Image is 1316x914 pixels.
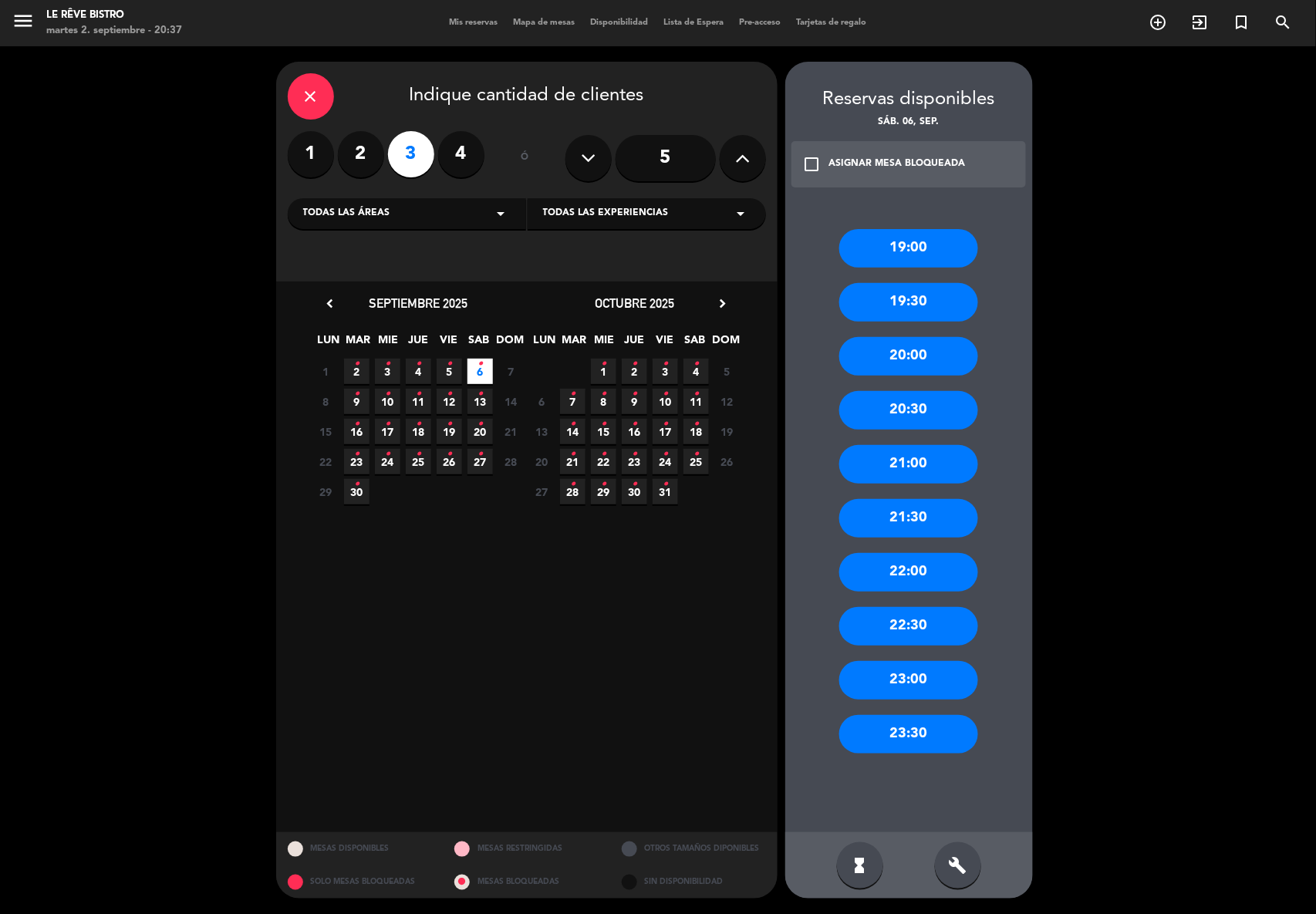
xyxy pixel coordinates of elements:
span: 2 [344,359,369,384]
i: • [601,412,606,437]
div: 22:30 [839,607,978,646]
i: chevron_left [322,295,339,312]
span: SAB [682,331,707,356]
span: 2 [622,359,647,384]
i: search [1274,13,1293,32]
span: 3 [653,359,678,384]
span: Todas las áreas [303,206,390,221]
span: octubre 2025 [595,295,674,311]
span: 12 [714,389,740,414]
span: 25 [683,449,709,474]
span: 17 [653,419,678,444]
i: hourglass_full [851,856,869,875]
span: 1 [591,359,616,384]
i: • [601,352,606,376]
i: • [570,472,575,497]
span: SAB [466,331,491,356]
i: • [447,352,452,376]
i: • [632,472,637,497]
span: 13 [529,419,555,444]
i: • [447,382,452,406]
i: • [354,382,359,406]
div: 23:30 [839,715,978,754]
i: • [663,442,668,467]
i: arrow_drop_down [492,204,511,223]
span: 5 [437,359,462,384]
i: • [477,382,483,406]
span: Tarjetas de regalo [789,19,875,27]
span: 14 [498,389,524,414]
i: turned_in_not [1233,13,1251,32]
i: check_box_outline_blank [803,155,822,174]
i: • [601,442,606,467]
span: 10 [653,389,678,414]
span: 27 [467,449,493,474]
span: 5 [714,359,740,384]
span: 19 [714,419,740,444]
span: Lista de Espera [656,19,732,27]
i: • [601,472,606,497]
span: 21 [560,449,585,474]
span: 3 [375,359,400,384]
i: exit_to_app [1191,13,1210,32]
span: 4 [406,359,431,384]
span: 9 [622,389,647,414]
span: MAR [346,331,371,356]
span: 22 [313,449,339,474]
i: • [632,382,637,406]
div: ASIGNAR MESA BLOQUEADA [829,157,966,172]
span: 20 [467,419,493,444]
i: menu [12,9,35,32]
span: 27 [529,479,555,504]
span: 29 [313,479,339,504]
span: Mis reservas [442,19,506,27]
span: JUE [406,331,431,356]
span: 9 [344,389,369,414]
i: • [354,472,359,497]
div: OTROS TAMAÑOS DIPONIBLES [610,832,778,865]
i: • [570,442,575,467]
i: chevron_right [715,295,731,312]
span: 30 [344,479,369,504]
span: 12 [437,389,462,414]
span: 11 [683,389,709,414]
span: 23 [344,449,369,474]
span: 15 [313,419,339,444]
span: 18 [683,419,709,444]
i: • [601,382,606,406]
span: 4 [683,359,709,384]
div: 20:30 [839,391,978,430]
span: 28 [498,449,524,474]
i: • [570,382,575,406]
div: 21:30 [839,499,978,538]
i: • [354,412,359,437]
span: 18 [406,419,431,444]
span: 7 [560,389,585,414]
span: 6 [467,359,493,384]
span: 16 [344,419,369,444]
i: • [416,442,421,467]
span: 29 [591,479,616,504]
i: • [416,412,421,437]
span: 21 [498,419,524,444]
div: martes 2. septiembre - 20:37 [46,23,182,39]
label: 2 [338,131,384,177]
span: Todas las experiencias [543,206,669,221]
span: 22 [591,449,616,474]
i: • [385,382,390,406]
div: 22:00 [839,553,978,592]
i: • [663,352,668,376]
label: 1 [288,131,334,177]
span: 16 [622,419,647,444]
div: Le Rêve Bistro [46,8,182,23]
span: 8 [591,389,616,414]
div: 19:30 [839,283,978,322]
div: 21:00 [839,445,978,484]
i: • [693,382,699,406]
i: • [632,352,637,376]
span: 10 [375,389,400,414]
i: build [949,856,967,875]
div: 19:00 [839,229,978,268]
div: MESAS BLOQUEADAS [443,865,610,899]
i: • [447,442,452,467]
